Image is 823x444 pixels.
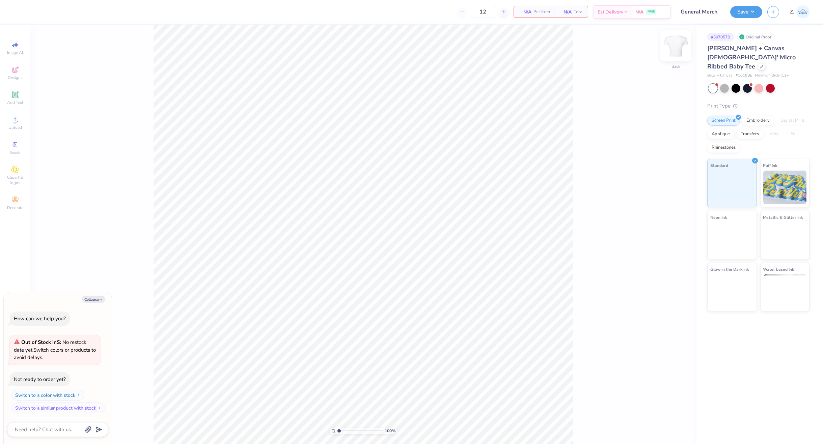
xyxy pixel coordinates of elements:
span: Decorate [7,205,23,210]
span: Est. Delivery [598,8,623,16]
a: ZJ [790,5,810,19]
div: # 507057B [707,33,734,41]
span: Add Text [7,100,23,105]
div: Vinyl [765,129,784,139]
button: Collapse [82,296,105,303]
div: Foil [786,129,802,139]
span: Designs [8,75,23,80]
span: Switch colors or products to avoid delays. [14,339,96,361]
img: Glow in the Dark Ink [710,274,754,308]
img: Zhor Junavee Antocan [796,5,810,19]
button: Save [730,6,762,18]
div: Back [671,64,680,70]
div: Rhinestones [707,143,740,153]
span: Puff Ink [763,162,777,169]
span: Upload [8,125,22,130]
span: Total [574,8,584,16]
button: Switch to a color with stock [11,390,84,401]
img: Switch to a color with stock [77,393,81,397]
div: Original Proof [737,33,775,41]
input: Untitled Design [676,5,725,19]
div: Not ready to order yet? [14,376,66,383]
div: Screen Print [707,116,740,126]
span: 100 % [385,428,395,434]
span: N/A [635,8,643,16]
span: Clipart & logos [3,175,27,185]
div: Digital Print [776,116,809,126]
div: How can we help you? [14,315,66,322]
input: – – [470,6,496,18]
span: N/A [518,8,531,16]
span: # 1010BE [736,73,752,79]
img: Water based Ink [763,274,807,308]
span: Water based Ink [763,266,794,273]
span: Bella + Canvas [707,73,732,79]
div: Print Type [707,102,810,110]
span: Minimum Order: 12 + [755,73,789,79]
span: Image AI [7,50,23,55]
div: Transfers [736,129,763,139]
img: Switch to a similar product with stock [98,406,102,410]
span: ZJ [790,8,795,16]
span: N/A [558,8,572,16]
div: Embroidery [742,116,774,126]
span: Standard [710,162,728,169]
span: Glow in the Dark Ink [710,266,749,273]
img: Neon Ink [710,223,754,256]
span: Greek [10,150,21,155]
span: Per Item [533,8,550,16]
strong: Out of Stock in S : [21,339,62,346]
span: Neon Ink [710,214,727,221]
span: No restock date yet. [14,339,86,353]
button: Switch to a similar product with stock [11,403,105,413]
img: Puff Ink [763,171,807,204]
span: Metallic & Glitter Ink [763,214,803,221]
img: Back [662,32,689,59]
span: FREE [648,9,655,14]
div: Applique [707,129,734,139]
img: Standard [710,171,754,204]
img: Metallic & Glitter Ink [763,223,807,256]
span: [PERSON_NAME] + Canvas [DEMOGRAPHIC_DATA]' Micro Ribbed Baby Tee [707,44,796,70]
